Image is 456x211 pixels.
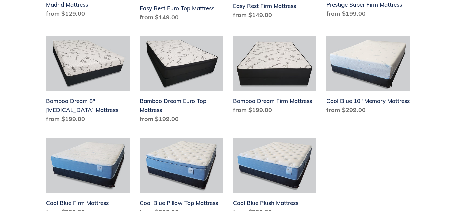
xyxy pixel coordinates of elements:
a: Bamboo Dream 8" Memory Foam Mattress [46,36,130,126]
a: Cool Blue 10" Memory Mattress [326,36,410,117]
a: Bamboo Dream Euro Top Mattress [140,36,223,126]
a: Bamboo Dream Firm Mattress [233,36,316,117]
